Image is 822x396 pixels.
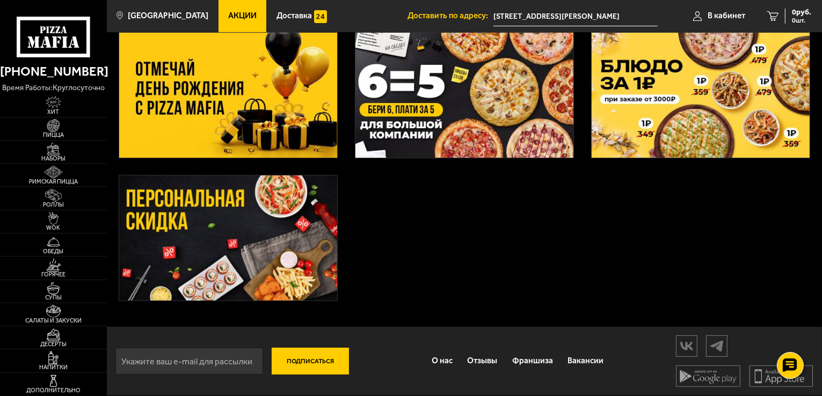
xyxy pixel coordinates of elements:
[408,12,493,20] span: Доставить по адресу:
[505,347,561,375] a: Франшиза
[792,9,811,16] span: 0 руб.
[228,12,257,20] span: Акции
[561,347,612,375] a: Вакансии
[493,6,658,26] input: Ваш адрес доставки
[424,347,460,375] a: О нас
[792,17,811,24] span: 0 шт.
[314,10,327,23] img: 15daf4d41897b9f0e9f617042186c801.svg
[493,6,658,26] span: улица Ярослава Гашека, 4к1
[708,12,745,20] span: В кабинет
[707,336,727,355] img: tg
[128,12,208,20] span: [GEOGRAPHIC_DATA]
[676,336,697,355] img: vk
[272,348,349,375] button: Подписаться
[277,12,312,20] span: Доставка
[115,348,263,375] input: Укажите ваш e-mail для рассылки
[460,347,505,375] a: Отзывы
